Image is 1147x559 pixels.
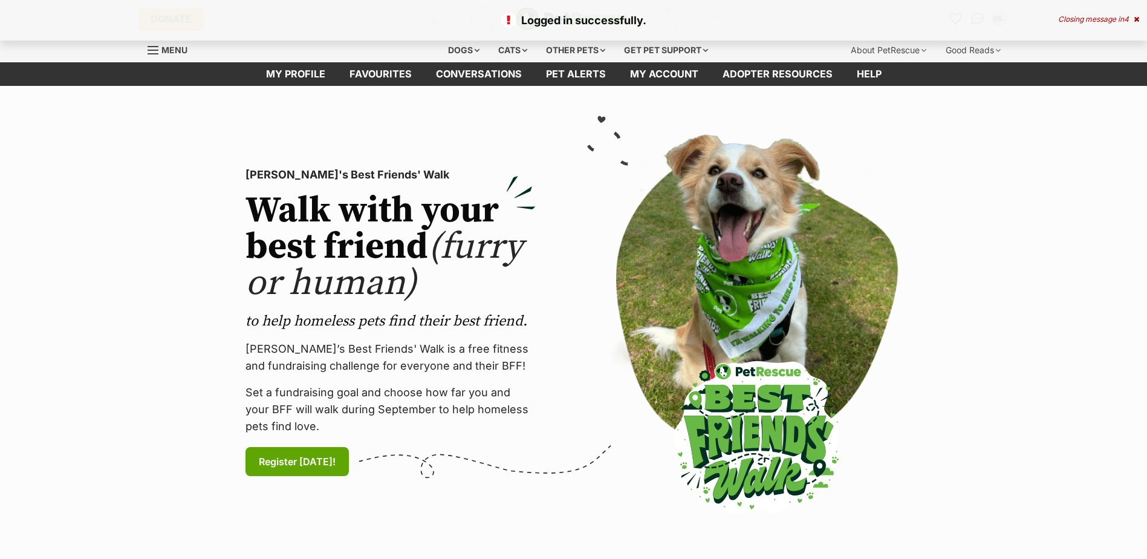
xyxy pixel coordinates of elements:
[490,38,536,62] div: Cats
[254,62,337,86] a: My profile
[161,45,187,55] span: Menu
[845,62,894,86] a: Help
[259,454,336,469] span: Register [DATE]!
[245,384,536,435] p: Set a fundraising goal and choose how far you and your BFF will walk during September to help hom...
[245,224,523,306] span: (furry or human)
[534,62,618,86] a: Pet alerts
[245,193,536,302] h2: Walk with your best friend
[148,38,196,60] a: Menu
[337,62,424,86] a: Favourites
[616,38,716,62] div: Get pet support
[538,38,614,62] div: Other pets
[440,38,488,62] div: Dogs
[424,62,534,86] a: conversations
[937,38,1009,62] div: Good Reads
[245,341,536,374] p: [PERSON_NAME]’s Best Friends' Walk is a free fitness and fundraising challenge for everyone and t...
[618,62,710,86] a: My account
[245,166,536,183] p: [PERSON_NAME]'s Best Friends' Walk
[710,62,845,86] a: Adopter resources
[245,312,536,331] p: to help homeless pets find their best friend.
[245,447,349,476] a: Register [DATE]!
[842,38,935,62] div: About PetRescue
